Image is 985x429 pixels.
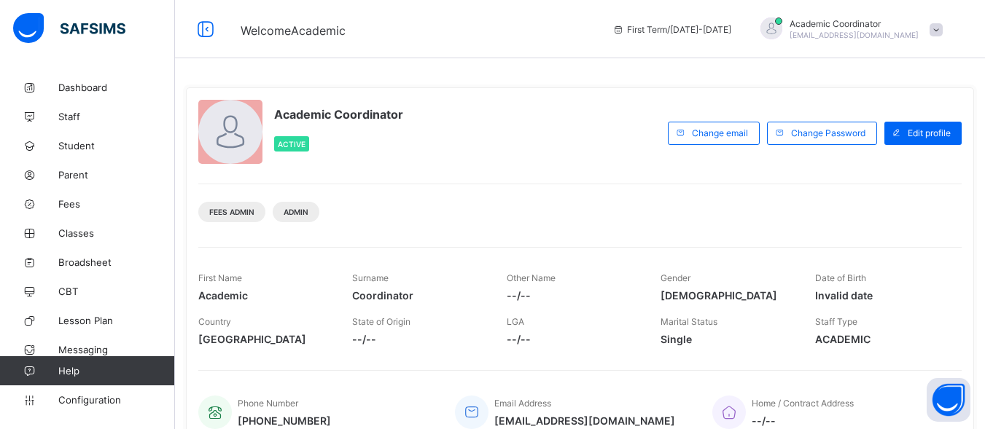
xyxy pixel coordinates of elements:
[58,315,175,326] span: Lesson Plan
[661,333,793,345] span: Single
[13,13,125,44] img: safsims
[241,23,346,38] span: Welcome Academic
[790,18,919,29] span: Academic Coordinator
[274,107,403,122] span: Academic Coordinator
[746,17,950,42] div: AcademicCoordinator
[352,316,410,327] span: State of Origin
[58,256,175,268] span: Broadsheet
[209,208,254,216] span: Fees Admin
[284,208,308,216] span: Admin
[692,127,748,138] span: Change email
[58,365,174,377] span: Help
[815,333,947,345] span: ACADEMIC
[507,289,639,302] span: --/--
[58,394,174,406] span: Configuration
[238,414,331,427] span: [PHONE_NUMBER]
[494,398,551,409] span: Email Address
[507,316,524,327] span: LGA
[494,414,675,427] span: [EMAIL_ADDRESS][DOMAIN_NAME]
[198,333,330,345] span: [GEOGRAPHIC_DATA]
[927,378,970,422] button: Open asap
[815,289,947,302] span: Invalid date
[238,398,298,409] span: Phone Number
[752,414,854,427] span: --/--
[58,344,175,355] span: Messaging
[661,316,717,327] span: Marital Status
[612,24,731,35] span: session/term information
[661,272,690,283] span: Gender
[58,198,175,210] span: Fees
[198,272,242,283] span: First Name
[352,333,484,345] span: --/--
[815,316,857,327] span: Staff Type
[198,289,330,302] span: Academic
[352,272,389,283] span: Surname
[58,140,175,151] span: Student
[908,127,951,138] span: Edit profile
[58,286,175,297] span: CBT
[58,111,175,122] span: Staff
[507,333,639,345] span: --/--
[661,289,793,302] span: [DEMOGRAPHIC_DATA]
[58,227,175,239] span: Classes
[352,289,484,302] span: Coordinator
[58,169,175,181] span: Parent
[752,398,854,409] span: Home / Contract Address
[791,127,865,138] span: Change Password
[790,31,919,39] span: [EMAIL_ADDRESS][DOMAIN_NAME]
[278,140,305,149] span: Active
[58,82,175,93] span: Dashboard
[198,316,231,327] span: Country
[507,272,556,283] span: Other Name
[815,272,866,283] span: Date of Birth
